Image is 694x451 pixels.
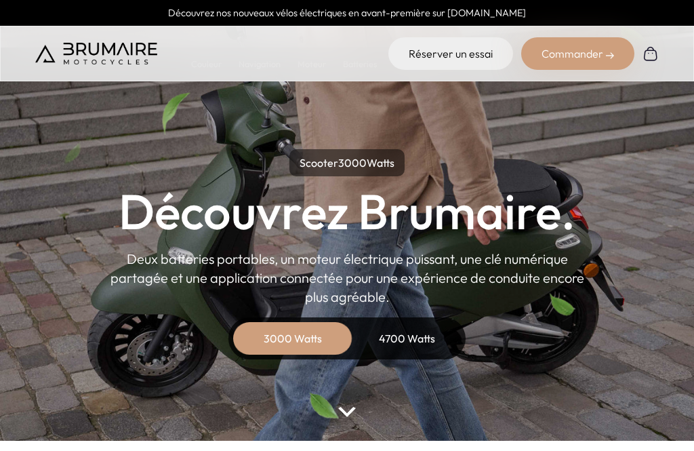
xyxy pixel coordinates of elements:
[521,37,634,70] div: Commander
[606,52,614,60] img: right-arrow-2.png
[110,250,584,307] p: Deux batteries portables, un moteur électrique puissant, une clé numérique partagée et une applic...
[119,187,575,236] h1: Découvrez Brumaire.
[239,322,347,355] div: 3000 Watts
[388,37,513,70] a: Réserver un essai
[289,149,405,176] p: Scooter Watts
[338,407,356,417] img: arrow-bottom.png
[338,156,367,170] span: 3000
[35,43,157,64] img: Brumaire Motocycles
[352,322,461,355] div: 4700 Watts
[642,45,659,62] img: Panier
